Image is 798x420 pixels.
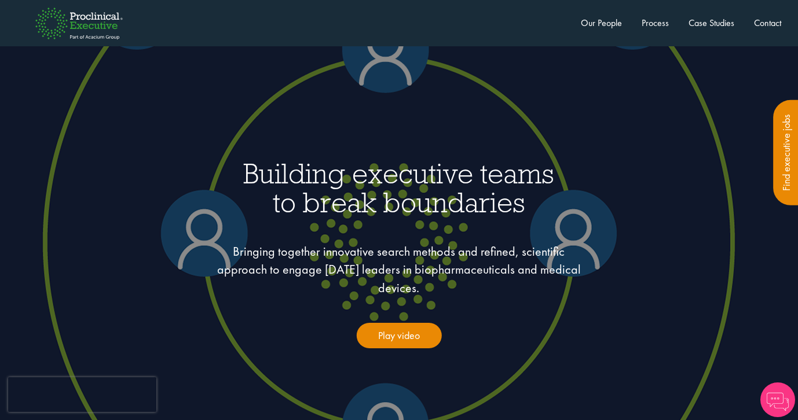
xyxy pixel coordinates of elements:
p: Bringing together innovative search methods and refined, scientific approach to engage [DATE] lea... [214,242,583,297]
a: Contact [754,17,781,29]
a: Play video [356,323,441,348]
img: Chatbot [760,382,795,417]
a: Our People [581,17,622,29]
iframe: reCAPTCHA [8,377,156,412]
a: Case Studies [689,17,734,29]
a: Process [642,17,669,29]
h1: Building executive teams to break boundaries [91,159,707,216]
